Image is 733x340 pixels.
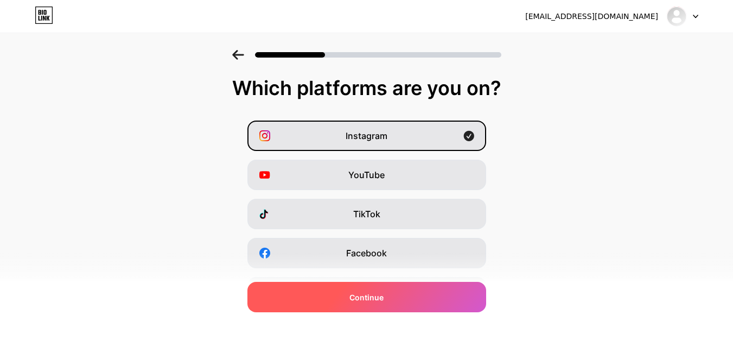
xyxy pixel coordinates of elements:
[333,325,400,338] span: Buy Me a Coffee
[348,168,385,181] span: YouTube
[353,207,380,221] span: TikTok
[666,6,687,27] img: vidarr
[346,129,387,142] span: Instagram
[525,11,658,22] div: [EMAIL_ADDRESS][DOMAIN_NAME]
[346,247,387,260] span: Facebook
[349,292,384,303] span: Continue
[11,77,722,99] div: Which platforms are you on?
